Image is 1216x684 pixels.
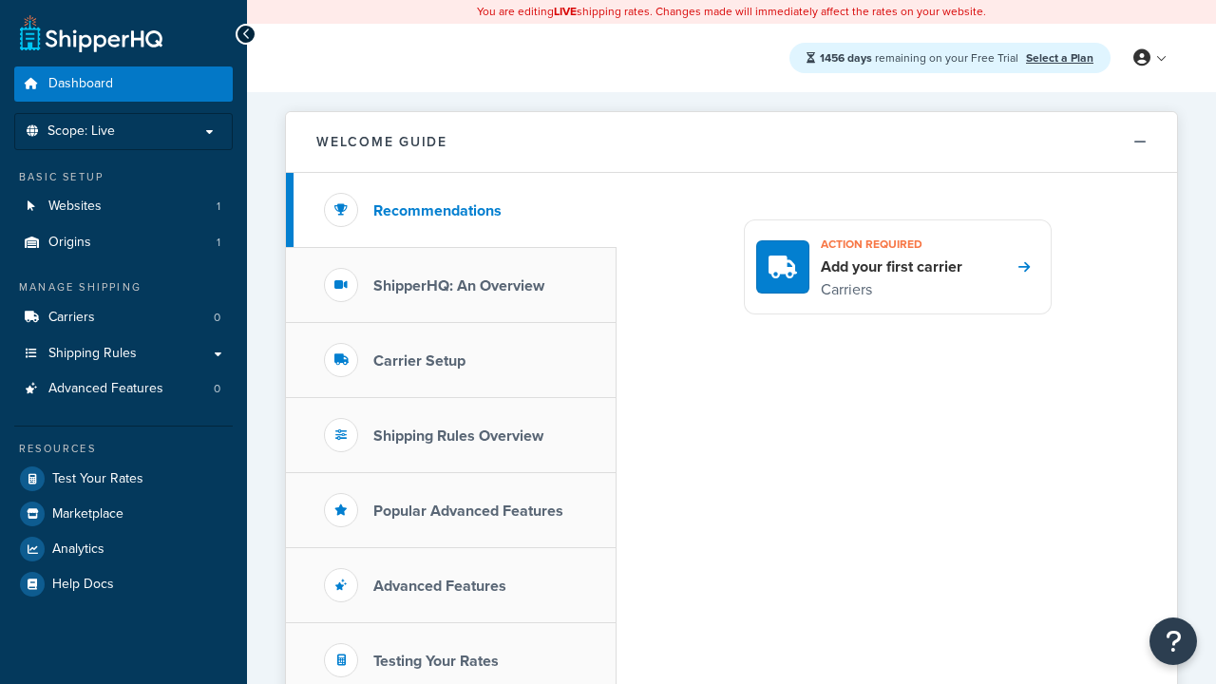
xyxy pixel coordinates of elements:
[14,336,233,371] a: Shipping Rules
[14,189,233,224] a: Websites1
[14,441,233,457] div: Resources
[48,235,91,251] span: Origins
[820,49,1021,66] span: remaining on your Free Trial
[214,310,220,326] span: 0
[821,256,962,277] h4: Add your first carrier
[14,371,233,407] li: Advanced Features
[821,232,962,256] h3: Action required
[48,310,95,326] span: Carriers
[14,462,233,496] a: Test Your Rates
[373,653,499,670] h3: Testing Your Rates
[14,532,233,566] a: Analytics
[217,199,220,215] span: 1
[14,66,233,102] a: Dashboard
[373,427,543,445] h3: Shipping Rules Overview
[48,76,113,92] span: Dashboard
[52,577,114,593] span: Help Docs
[14,300,233,335] li: Carriers
[14,279,233,295] div: Manage Shipping
[14,567,233,601] a: Help Docs
[48,346,137,362] span: Shipping Rules
[316,135,447,149] h2: Welcome Guide
[14,300,233,335] a: Carriers0
[214,381,220,397] span: 0
[820,49,872,66] strong: 1456 days
[14,497,233,531] a: Marketplace
[373,202,502,219] h3: Recommendations
[14,169,233,185] div: Basic Setup
[821,277,962,302] p: Carriers
[52,471,143,487] span: Test Your Rates
[14,225,233,260] a: Origins1
[52,506,123,522] span: Marketplace
[14,371,233,407] a: Advanced Features0
[286,112,1177,173] button: Welcome Guide
[373,352,465,370] h3: Carrier Setup
[1149,617,1197,665] button: Open Resource Center
[14,225,233,260] li: Origins
[373,503,563,520] h3: Popular Advanced Features
[48,381,163,397] span: Advanced Features
[554,3,577,20] b: LIVE
[1026,49,1093,66] a: Select a Plan
[52,541,104,558] span: Analytics
[14,189,233,224] li: Websites
[48,199,102,215] span: Websites
[373,277,544,294] h3: ShipperHQ: An Overview
[373,578,506,595] h3: Advanced Features
[217,235,220,251] span: 1
[47,123,115,140] span: Scope: Live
